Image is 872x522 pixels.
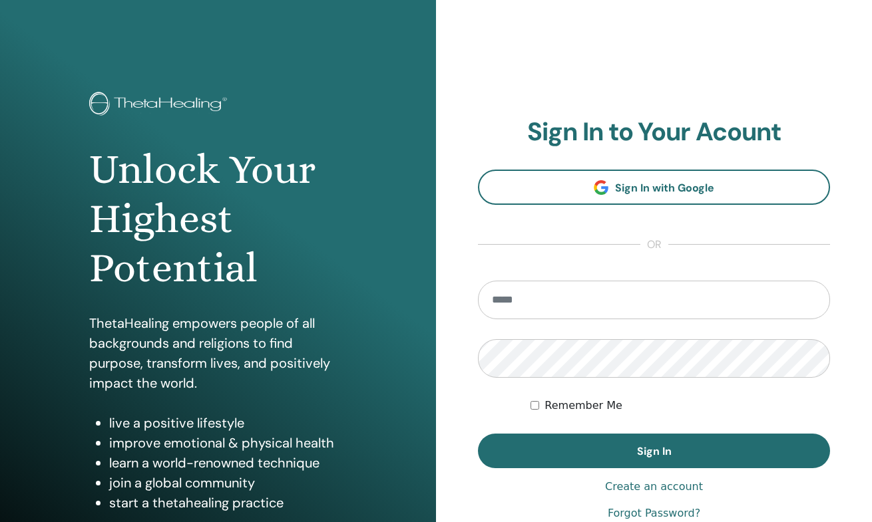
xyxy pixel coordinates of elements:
[89,313,347,393] p: ThetaHealing empowers people of all backgrounds and religions to find purpose, transform lives, a...
[109,413,347,433] li: live a positive lifestyle
[109,473,347,493] li: join a global community
[478,117,830,148] h2: Sign In to Your Acount
[605,479,703,495] a: Create an account
[545,398,622,414] label: Remember Me
[615,181,714,195] span: Sign In with Google
[531,398,830,414] div: Keep me authenticated indefinitely or until I manually logout
[637,444,672,458] span: Sign In
[109,493,347,513] li: start a thetahealing practice
[109,433,347,453] li: improve emotional & physical health
[89,145,347,293] h1: Unlock Your Highest Potential
[640,237,668,253] span: or
[478,170,830,205] a: Sign In with Google
[608,505,700,521] a: Forgot Password?
[478,434,830,468] button: Sign In
[109,453,347,473] li: learn a world-renowned technique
